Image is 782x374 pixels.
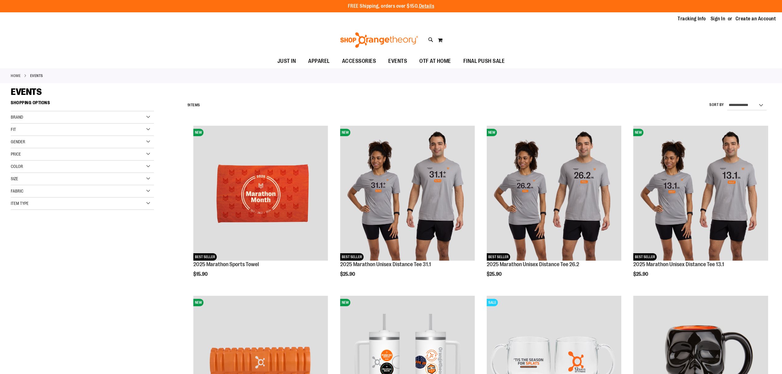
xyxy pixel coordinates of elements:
[487,261,579,267] a: 2025 Marathon Unisex Distance Tee 26.2
[388,54,407,68] span: EVENTS
[193,261,259,267] a: 2025 Marathon Sports Towel
[11,87,42,97] span: EVENTS
[711,15,725,22] a: Sign In
[193,253,217,261] span: BEST SELLER
[678,15,706,22] a: Tracking Info
[11,127,16,132] span: Fit
[187,103,190,107] span: 9
[11,164,23,169] span: Color
[419,54,451,68] span: OTF AT HOME
[487,126,621,261] a: 2025 Marathon Unisex Distance Tee 26.2NEWBEST SELLER
[190,123,331,292] div: product
[487,299,498,306] span: SALE
[193,126,328,261] a: 2025 Marathon Sports TowelNEWBEST SELLER
[633,126,768,260] img: 2025 Marathon Unisex Distance Tee 13.1
[11,201,29,206] span: Item Type
[30,73,43,79] strong: EVENTS
[487,126,621,260] img: 2025 Marathon Unisex Distance Tee 26.2
[308,54,330,68] span: APPAREL
[339,32,419,48] img: Shop Orangetheory
[340,261,431,267] a: 2025 Marathon Unisex Distance Tee 31.1
[337,123,478,292] div: product
[193,299,204,306] span: NEW
[484,123,624,292] div: product
[633,271,649,277] span: $25.90
[11,73,21,79] a: Home
[630,123,771,292] div: product
[487,253,510,261] span: BEST SELLER
[633,261,724,267] a: 2025 Marathon Unisex Distance Tee 13.1
[11,176,18,181] span: Size
[419,3,434,9] a: Details
[487,129,497,136] span: NEW
[348,3,434,10] p: FREE Shipping, orders over $150.
[11,189,23,193] span: Fabric
[633,126,768,261] a: 2025 Marathon Unisex Distance Tee 13.1NEWBEST SELLER
[340,271,356,277] span: $25.90
[11,152,21,157] span: Price
[736,15,776,22] a: Create an Account
[277,54,296,68] span: JUST IN
[340,299,350,306] span: NEW
[187,100,200,110] h2: Items
[340,126,475,260] img: 2025 Marathon Unisex Distance Tee 31.1
[342,54,376,68] span: ACCESSORIES
[487,271,502,277] span: $25.90
[633,129,643,136] span: NEW
[193,126,328,260] img: 2025 Marathon Sports Towel
[11,139,25,144] span: Gender
[340,253,364,261] span: BEST SELLER
[463,54,505,68] span: FINAL PUSH SALE
[340,129,350,136] span: NEW
[11,115,23,120] span: Brand
[11,97,154,111] strong: Shopping Options
[340,126,475,261] a: 2025 Marathon Unisex Distance Tee 31.1NEWBEST SELLER
[709,102,724,108] label: Sort By
[633,253,657,261] span: BEST SELLER
[193,271,208,277] span: $15.90
[193,129,204,136] span: NEW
